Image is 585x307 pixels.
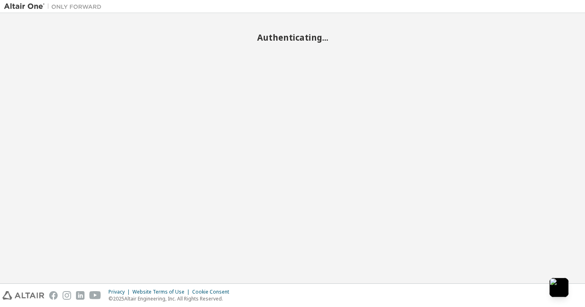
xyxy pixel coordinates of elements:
[76,291,84,300] img: linkedin.svg
[89,291,101,300] img: youtube.svg
[63,291,71,300] img: instagram.svg
[108,289,132,295] div: Privacy
[108,295,234,302] p: © 2025 Altair Engineering, Inc. All Rights Reserved.
[49,291,58,300] img: facebook.svg
[192,289,234,295] div: Cookie Consent
[2,291,44,300] img: altair_logo.svg
[4,32,581,43] h2: Authenticating...
[132,289,192,295] div: Website Terms of Use
[4,2,106,11] img: Altair One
